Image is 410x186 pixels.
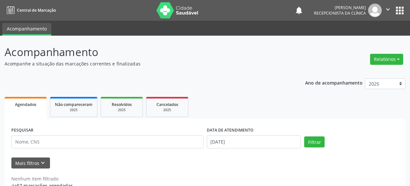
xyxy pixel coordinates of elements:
[304,136,325,147] button: Filtrar
[370,54,403,65] button: Relatórios
[151,108,183,112] div: 2025
[384,6,391,13] i: 
[55,108,93,112] div: 2025
[294,6,304,15] button: notifications
[2,23,51,36] a: Acompanhamento
[314,10,366,16] span: Recepcionista da clínica
[382,4,394,17] button: 
[5,44,285,60] p: Acompanhamento
[39,159,46,167] i: keyboard_arrow_down
[15,102,36,107] span: Agendados
[112,102,132,107] span: Resolvidos
[156,102,178,107] span: Cancelados
[5,5,56,16] a: Central de Marcação
[11,135,204,148] input: Nome, CNS
[55,102,93,107] span: Não compareceram
[207,135,301,148] input: Selecione um intervalo
[106,108,138,112] div: 2025
[11,175,73,182] div: Nenhum item filtrado
[17,7,56,13] span: Central de Marcação
[394,5,405,16] button: apps
[11,157,50,169] button: Mais filtroskeyboard_arrow_down
[305,78,363,87] p: Ano de acompanhamento
[11,125,33,135] label: PESQUISAR
[5,60,285,67] p: Acompanhe a situação das marcações correntes e finalizadas
[207,125,254,135] label: DATA DE ATENDIMENTO
[314,5,366,10] div: [PERSON_NAME]
[368,4,382,17] img: img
